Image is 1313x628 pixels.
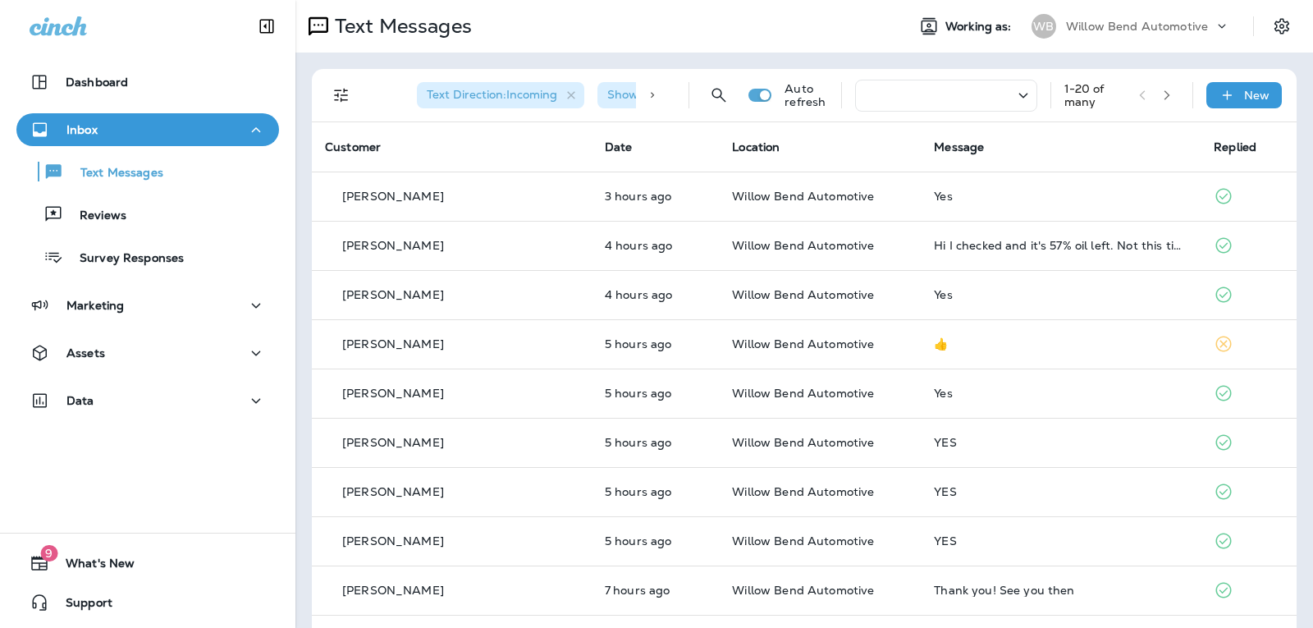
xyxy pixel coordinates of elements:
[1032,14,1056,39] div: WB
[49,596,112,616] span: Support
[934,288,1187,301] div: Yes
[934,534,1187,548] div: YES
[16,547,279,580] button: 9What's New
[934,387,1187,400] div: Yes
[16,154,279,189] button: Text Messages
[16,586,279,619] button: Support
[66,76,128,89] p: Dashboard
[732,534,874,548] span: Willow Bend Automotive
[732,337,874,351] span: Willow Bend Automotive
[605,485,706,498] p: Sep 16, 2025 11:16 AM
[605,584,706,597] p: Sep 16, 2025 09:19 AM
[934,239,1187,252] div: Hi I checked and it's 57% oil left. Not this time.
[605,387,706,400] p: Sep 16, 2025 11:31 AM
[605,239,706,252] p: Sep 16, 2025 12:22 PM
[342,436,444,449] p: [PERSON_NAME]
[342,190,444,203] p: [PERSON_NAME]
[945,20,1015,34] span: Working as:
[66,346,105,360] p: Assets
[1244,89,1270,102] p: New
[16,384,279,417] button: Data
[1267,11,1297,41] button: Settings
[1064,82,1126,108] div: 1 - 20 of many
[427,87,557,102] span: Text Direction : Incoming
[732,287,874,302] span: Willow Bend Automotive
[934,584,1187,597] div: Thank you! See you then
[328,14,472,39] p: Text Messages
[342,337,444,351] p: [PERSON_NAME]
[342,584,444,597] p: [PERSON_NAME]
[63,209,126,224] p: Reviews
[605,436,706,449] p: Sep 16, 2025 11:18 AM
[342,387,444,400] p: [PERSON_NAME]
[732,140,780,154] span: Location
[702,79,735,112] button: Search Messages
[732,386,874,401] span: Willow Bend Automotive
[605,190,706,203] p: Sep 16, 2025 01:20 PM
[934,436,1187,449] div: YES
[63,251,184,267] p: Survey Responses
[244,10,290,43] button: Collapse Sidebar
[342,288,444,301] p: [PERSON_NAME]
[1214,140,1256,154] span: Replied
[40,545,57,562] span: 9
[16,66,279,99] button: Dashboard
[605,534,706,548] p: Sep 16, 2025 11:15 AM
[66,299,124,312] p: Marketing
[605,337,706,351] p: Sep 16, 2025 11:54 AM
[325,79,358,112] button: Filters
[66,394,94,407] p: Data
[732,189,874,204] span: Willow Bend Automotive
[934,337,1187,351] div: 👍
[16,197,279,231] button: Reviews
[16,289,279,322] button: Marketing
[934,485,1187,498] div: YES
[597,82,832,108] div: Show Start/Stop/Unsubscribe:true
[325,140,381,154] span: Customer
[732,435,874,450] span: Willow Bend Automotive
[16,337,279,369] button: Assets
[732,238,874,253] span: Willow Bend Automotive
[607,87,805,102] span: Show Start/Stop/Unsubscribe : true
[342,534,444,548] p: [PERSON_NAME]
[1066,20,1208,33] p: Willow Bend Automotive
[342,485,444,498] p: [PERSON_NAME]
[16,240,279,274] button: Survey Responses
[785,82,827,108] p: Auto refresh
[66,123,98,136] p: Inbox
[732,583,874,598] span: Willow Bend Automotive
[16,113,279,146] button: Inbox
[605,140,633,154] span: Date
[732,484,874,499] span: Willow Bend Automotive
[605,288,706,301] p: Sep 16, 2025 11:57 AM
[934,190,1187,203] div: Yes
[64,166,163,181] p: Text Messages
[417,82,584,108] div: Text Direction:Incoming
[342,239,444,252] p: [PERSON_NAME]
[49,557,135,576] span: What's New
[934,140,984,154] span: Message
